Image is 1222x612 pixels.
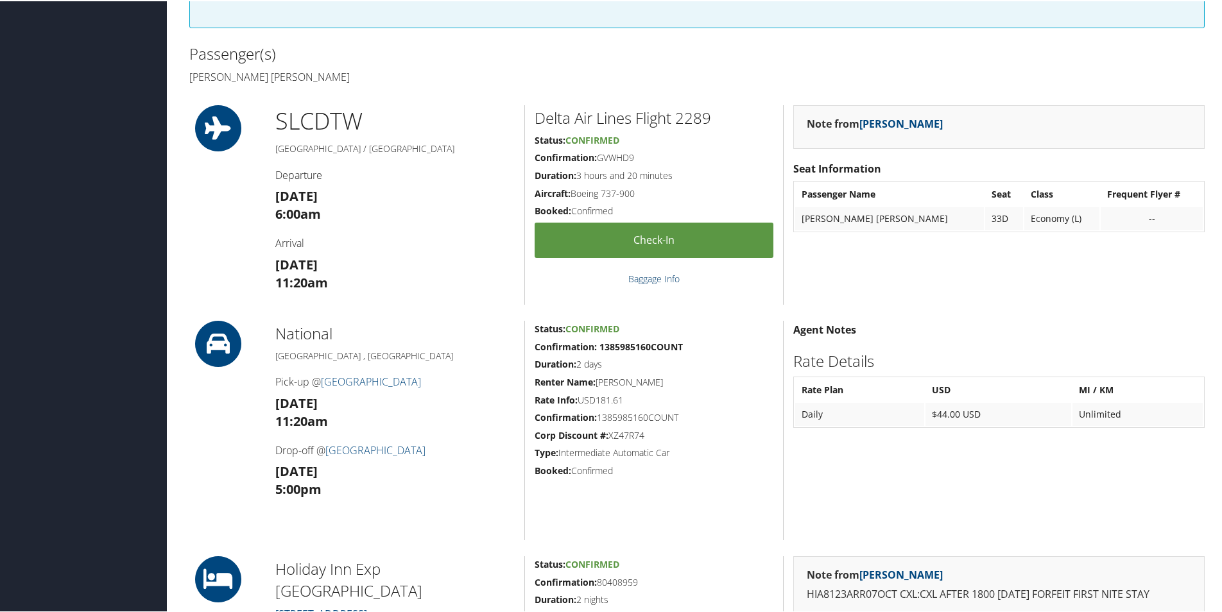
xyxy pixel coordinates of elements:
[795,206,984,229] td: [PERSON_NAME] [PERSON_NAME]
[275,461,318,479] strong: [DATE]
[275,479,322,497] strong: 5:00pm
[535,321,565,334] strong: Status:
[795,402,924,425] td: Daily
[325,442,426,456] a: [GEOGRAPHIC_DATA]
[275,411,328,429] strong: 11:20am
[535,375,773,387] h5: [PERSON_NAME]
[565,557,619,569] span: Confirmed
[535,168,773,181] h5: 3 hours and 20 minutes
[275,273,328,290] strong: 11:20am
[535,445,558,457] strong: Type:
[275,321,515,343] h2: National
[535,186,773,199] h5: Boeing 737-900
[275,255,318,272] strong: [DATE]
[275,186,318,203] strong: [DATE]
[565,133,619,145] span: Confirmed
[795,377,924,400] th: Rate Plan
[793,321,856,336] strong: Agent Notes
[535,168,576,180] strong: Duration:
[275,393,318,411] strong: [DATE]
[859,115,943,130] a: [PERSON_NAME]
[535,203,571,216] strong: Booked:
[535,203,773,216] h5: Confirmed
[275,348,515,361] h5: [GEOGRAPHIC_DATA] , [GEOGRAPHIC_DATA]
[535,133,565,145] strong: Status:
[535,106,773,128] h2: Delta Air Lines Flight 2289
[321,373,421,387] a: [GEOGRAPHIC_DATA]
[535,150,597,162] strong: Confirmation:
[985,206,1023,229] td: 33D
[535,428,608,440] strong: Corp Discount #:
[535,428,773,441] h5: XZ47R74
[535,410,773,423] h5: 1385985160COUNT
[985,182,1023,205] th: Seat
[565,321,619,334] span: Confirmed
[535,592,773,605] h5: 2 nights
[1024,206,1099,229] td: Economy (L)
[275,373,515,387] h4: Pick-up @
[795,182,984,205] th: Passenger Name
[535,375,596,387] strong: Renter Name:
[859,566,943,581] a: [PERSON_NAME]
[807,566,943,581] strong: Note from
[535,357,773,370] h5: 2 days
[535,357,576,369] strong: Duration:
[275,442,515,456] h4: Drop-off @
[535,575,773,588] h5: 80408959
[535,463,773,476] h5: Confirmed
[275,167,515,181] h4: Departure
[1072,402,1203,425] td: Unlimited
[535,445,773,458] h5: Intermediate Automatic Car
[275,235,515,249] h4: Arrival
[535,221,773,257] a: Check-in
[793,160,881,174] strong: Seat Information
[535,463,571,475] strong: Booked:
[1101,182,1203,205] th: Frequent Flyer #
[189,69,687,83] h4: [PERSON_NAME] [PERSON_NAME]
[807,115,943,130] strong: Note from
[275,141,515,154] h5: [GEOGRAPHIC_DATA] / [GEOGRAPHIC_DATA]
[925,402,1071,425] td: $44.00 USD
[1107,212,1196,223] div: --
[275,104,515,136] h1: SLC DTW
[1072,377,1203,400] th: MI / KM
[275,557,515,600] h2: Holiday Inn Exp [GEOGRAPHIC_DATA]
[1024,182,1099,205] th: Class
[535,150,773,163] h5: GVWHD9
[535,575,597,587] strong: Confirmation:
[925,377,1071,400] th: USD
[628,271,680,284] a: Baggage Info
[793,349,1205,371] h2: Rate Details
[535,339,683,352] strong: Confirmation: 1385985160COUNT
[535,410,597,422] strong: Confirmation:
[535,393,773,405] h5: USD181.61
[189,42,687,64] h2: Passenger(s)
[807,585,1191,602] p: HIA8123ARR07OCT CXL:CXL AFTER 1800 [DATE] FORFEIT FIRST NITE STAY
[535,592,576,604] strong: Duration:
[535,186,571,198] strong: Aircraft:
[275,204,321,221] strong: 6:00am
[535,557,565,569] strong: Status:
[535,393,578,405] strong: Rate Info:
